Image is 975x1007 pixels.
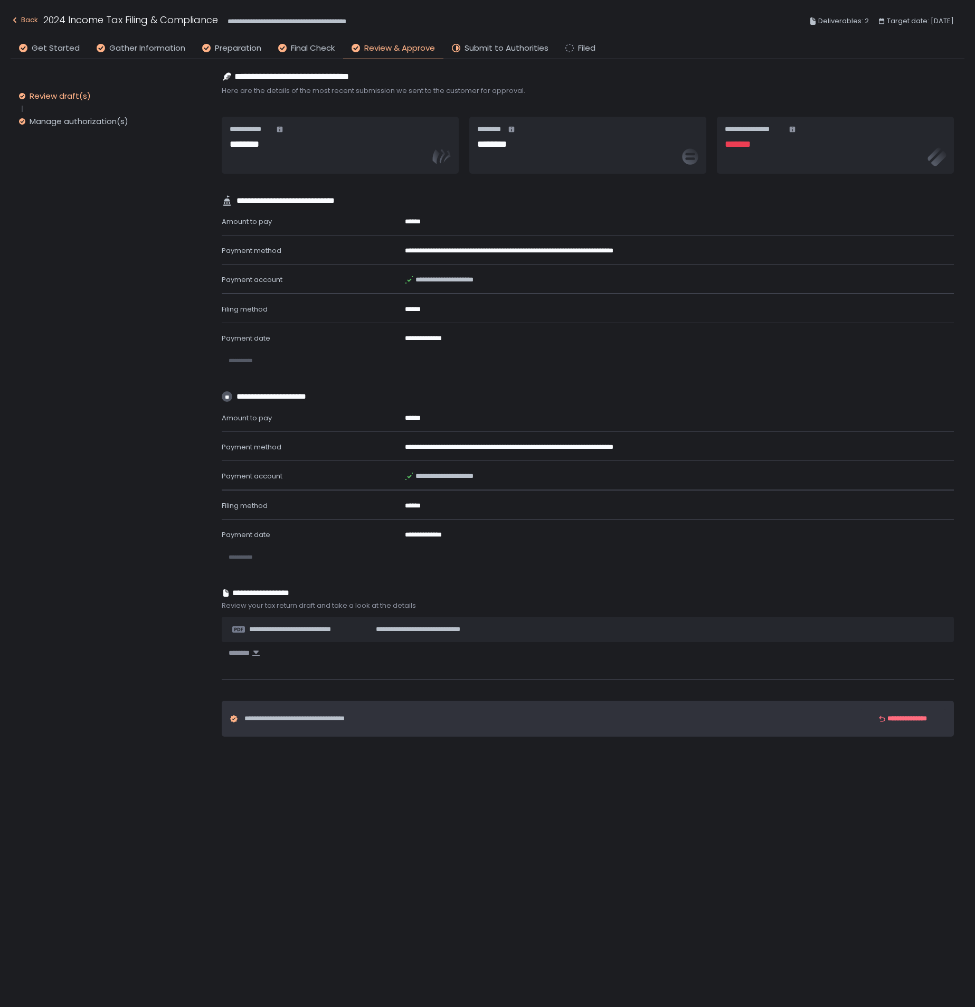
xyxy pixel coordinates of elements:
[222,601,954,610] span: Review your tax return draft and take a look at the details
[222,442,281,452] span: Payment method
[222,217,272,227] span: Amount to pay
[222,86,954,96] span: Here are the details of the most recent submission we sent to the customer for approval.
[215,42,261,54] span: Preparation
[11,14,38,26] div: Back
[109,42,185,54] span: Gather Information
[578,42,595,54] span: Filed
[222,530,270,540] span: Payment date
[11,13,38,30] button: Back
[364,42,435,54] span: Review & Approve
[43,13,218,27] h1: 2024 Income Tax Filing & Compliance
[887,15,954,27] span: Target date: [DATE]
[222,275,282,285] span: Payment account
[222,413,272,423] span: Amount to pay
[30,91,91,101] div: Review draft(s)
[30,116,128,127] div: Manage authorization(s)
[291,42,335,54] span: Final Check
[222,501,268,511] span: Filing method
[222,246,281,256] span: Payment method
[222,304,268,314] span: Filing method
[222,333,270,343] span: Payment date
[465,42,548,54] span: Submit to Authorities
[32,42,80,54] span: Get Started
[222,471,282,481] span: Payment account
[818,15,869,27] span: Deliverables: 2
